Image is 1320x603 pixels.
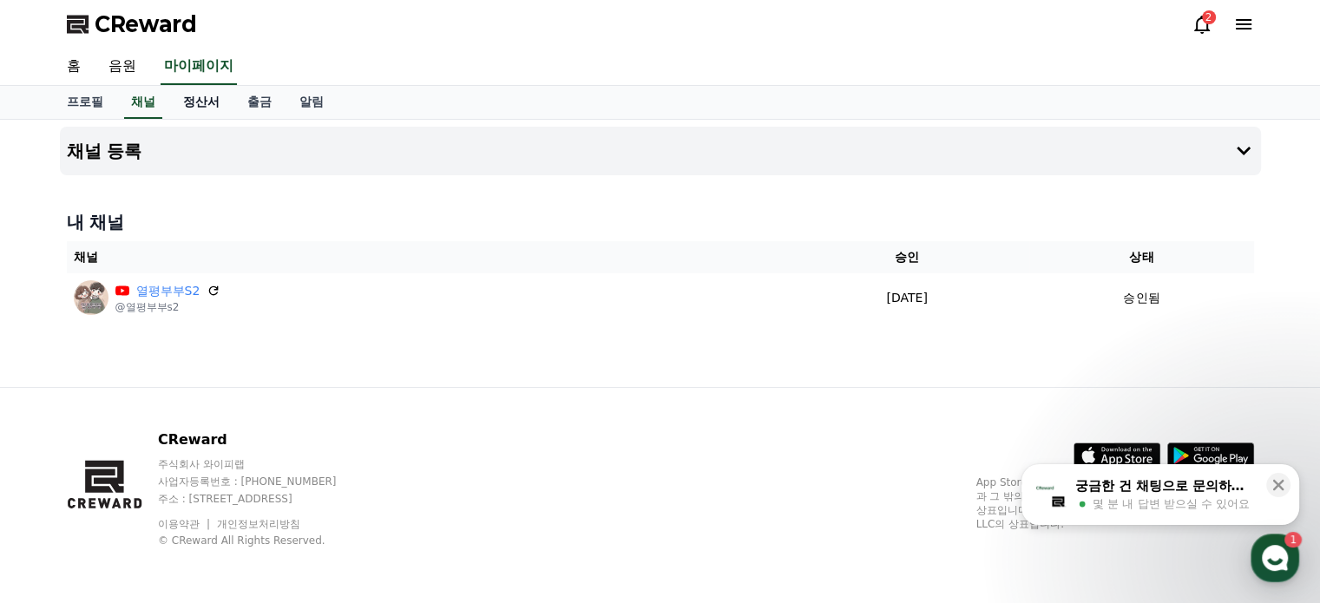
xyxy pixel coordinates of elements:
[53,86,117,119] a: 프로필
[158,534,370,547] p: © CReward All Rights Reserved.
[1202,10,1216,24] div: 2
[55,485,65,499] span: 홈
[158,475,370,488] p: 사업자등록번호 : [PHONE_NUMBER]
[136,282,200,300] a: 열평부부S2
[233,86,286,119] a: 출금
[286,86,338,119] a: 알림
[60,127,1261,175] button: 채널 등록
[176,458,182,472] span: 1
[115,459,224,502] a: 1대화
[224,459,333,502] a: 설정
[67,10,197,38] a: CReward
[1192,14,1212,35] a: 2
[159,486,180,500] span: 대화
[785,241,1029,273] th: 승인
[158,492,370,506] p: 주소 : [STREET_ADDRESS]
[67,241,785,273] th: 채널
[67,210,1254,234] h4: 내 채널
[268,485,289,499] span: 설정
[115,300,221,314] p: @열평부부s2
[976,475,1254,531] p: App Store, iCloud, iCloud Drive 및 iTunes Store는 미국과 그 밖의 나라 및 지역에서 등록된 Apple Inc.의 서비스 상표입니다. Goo...
[791,289,1022,307] p: [DATE]
[161,49,237,85] a: 마이페이지
[158,429,370,450] p: CReward
[124,86,162,119] a: 채널
[53,49,95,85] a: 홈
[74,280,108,315] img: 열평부부S2
[158,518,213,530] a: 이용약관
[158,457,370,471] p: 주식회사 와이피랩
[95,10,197,38] span: CReward
[5,459,115,502] a: 홈
[1123,289,1159,307] p: 승인됨
[217,518,300,530] a: 개인정보처리방침
[169,86,233,119] a: 정산서
[67,141,142,161] h4: 채널 등록
[1029,241,1253,273] th: 상태
[95,49,150,85] a: 음원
